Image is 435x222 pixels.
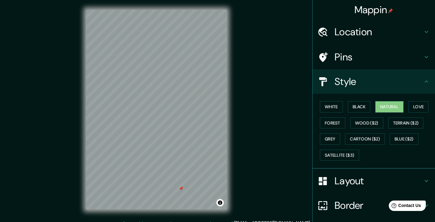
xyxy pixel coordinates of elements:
[335,199,423,212] h4: Border
[335,75,423,88] h4: Style
[320,133,340,145] button: Grey
[320,117,345,129] button: Forest
[313,20,435,44] div: Location
[313,193,435,218] div: Border
[86,10,227,209] canvas: Map
[216,199,224,206] button: Toggle attribution
[320,101,343,113] button: White
[320,150,359,161] button: Satellite ($3)
[388,8,393,13] img: pin-icon.png
[350,117,383,129] button: Wood ($2)
[381,198,428,215] iframe: Help widget launcher
[313,69,435,94] div: Style
[313,169,435,193] div: Layout
[375,101,403,113] button: Natural
[388,117,424,129] button: Terrain ($2)
[335,51,423,63] h4: Pins
[345,133,385,145] button: Cartoon ($2)
[390,133,418,145] button: Blue ($2)
[408,101,429,113] button: Love
[354,4,393,16] h4: Mappin
[335,175,423,187] h4: Layout
[348,101,371,113] button: Black
[335,26,423,38] h4: Location
[313,45,435,69] div: Pins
